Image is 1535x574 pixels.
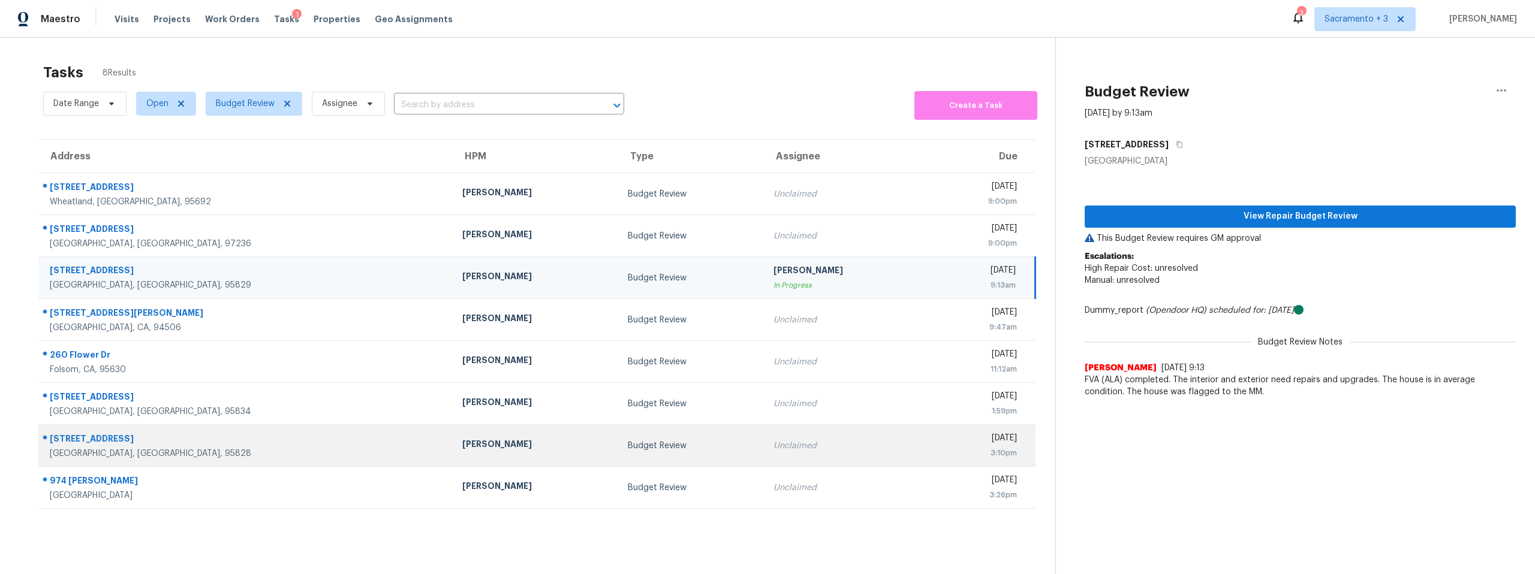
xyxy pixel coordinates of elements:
button: Open [609,97,625,114]
div: [DATE] [938,180,1016,195]
i: (Opendoor HQ) [1146,306,1206,315]
i: scheduled for: [DATE] [1209,306,1294,315]
button: View Repair Budget Review [1085,206,1516,228]
div: 11:12am [938,363,1016,375]
div: [STREET_ADDRESS][PERSON_NAME] [50,307,443,322]
div: 260 Flower Dr [50,349,443,364]
div: 3:26pm [938,489,1016,501]
div: 9:47am [938,321,1016,333]
span: [PERSON_NAME] [1444,13,1517,25]
div: Budget Review [628,482,754,494]
div: [DATE] [938,390,1016,405]
span: High Repair Cost: unresolved [1085,264,1198,273]
div: Unclaimed [773,356,920,368]
span: View Repair Budget Review [1094,209,1506,224]
div: [GEOGRAPHIC_DATA], [GEOGRAPHIC_DATA], 95829 [50,279,443,291]
div: Budget Review [628,356,754,368]
div: [DATE] [938,474,1016,489]
div: Unclaimed [773,314,920,326]
th: Due [929,140,1035,173]
div: Dummy_report [1085,304,1516,316]
div: [GEOGRAPHIC_DATA], [GEOGRAPHIC_DATA], 95828 [50,448,443,460]
span: Create a Task [920,99,1031,113]
span: FVA (ALA) completed. The interior and exterior need repairs and upgrades. The house is in average... [1085,374,1516,398]
span: Open [146,98,168,110]
div: Unclaimed [773,188,920,200]
div: [STREET_ADDRESS] [50,223,443,238]
div: [PERSON_NAME] [462,480,609,495]
b: Escalations: [1085,252,1134,261]
div: [GEOGRAPHIC_DATA], [GEOGRAPHIC_DATA], 97236 [50,238,443,250]
div: [DATE] [938,264,1016,279]
div: 3:10pm [938,447,1016,459]
div: [PERSON_NAME] [462,396,609,411]
div: [STREET_ADDRESS] [50,264,443,279]
div: [DATE] by 9:13am [1085,107,1152,119]
div: Unclaimed [773,398,920,410]
span: Date Range [53,98,99,110]
div: In Progress [773,279,920,291]
div: [DATE] [938,432,1016,447]
div: [PERSON_NAME] [462,438,609,453]
button: Copy Address [1169,134,1185,155]
span: [DATE] 9:13 [1161,364,1205,372]
span: Budget Review Notes [1251,336,1350,348]
span: Maestro [41,13,80,25]
div: [GEOGRAPHIC_DATA] [1085,155,1516,167]
div: 9:13am [938,279,1016,291]
div: [PERSON_NAME] [462,354,609,369]
div: Budget Review [628,440,754,452]
div: [PERSON_NAME] [462,228,609,243]
th: Address [38,140,453,173]
div: [STREET_ADDRESS] [50,181,443,196]
span: 8 Results [103,67,136,79]
input: Search by address [394,96,591,114]
span: Visits [115,13,139,25]
span: Projects [153,13,191,25]
div: Unclaimed [773,230,920,242]
span: [PERSON_NAME] [1085,362,1157,374]
div: Unclaimed [773,482,920,494]
div: [PERSON_NAME] [462,270,609,285]
div: [DATE] [938,306,1016,321]
div: [STREET_ADDRESS] [50,433,443,448]
div: Budget Review [628,272,754,284]
span: Tasks [274,15,299,23]
div: [DATE] [938,348,1016,363]
div: [GEOGRAPHIC_DATA], [GEOGRAPHIC_DATA], 95834 [50,406,443,418]
th: HPM [453,140,618,173]
div: Budget Review [628,188,754,200]
div: 974 [PERSON_NAME] [50,475,443,490]
span: Geo Assignments [375,13,453,25]
span: Properties [314,13,360,25]
div: 9:00pm [938,195,1016,207]
div: [PERSON_NAME] [462,312,609,327]
span: Sacramento + 3 [1325,13,1388,25]
th: Assignee [764,140,929,173]
div: 3 [1297,7,1305,19]
div: [PERSON_NAME] [462,186,609,201]
div: Unclaimed [773,440,920,452]
div: 1 [292,9,302,21]
h5: [STREET_ADDRESS] [1085,138,1169,150]
div: 9:00pm [938,237,1016,249]
div: Wheatland, [GEOGRAPHIC_DATA], 95692 [50,196,443,208]
div: Budget Review [628,230,754,242]
div: Budget Review [628,398,754,410]
div: Folsom, CA, 95630 [50,364,443,376]
span: Work Orders [205,13,260,25]
h2: Budget Review [1085,86,1190,98]
div: Budget Review [628,314,754,326]
button: Create a Task [914,91,1037,120]
div: [PERSON_NAME] [773,264,920,279]
div: [GEOGRAPHIC_DATA] [50,490,443,502]
div: 1:59pm [938,405,1016,417]
span: Manual: unresolved [1085,276,1160,285]
span: Assignee [322,98,357,110]
span: Budget Review [216,98,275,110]
div: [STREET_ADDRESS] [50,391,443,406]
div: [DATE] [938,222,1016,237]
th: Type [618,140,763,173]
h2: Tasks [43,67,83,78]
div: [GEOGRAPHIC_DATA], CA, 94506 [50,322,443,334]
